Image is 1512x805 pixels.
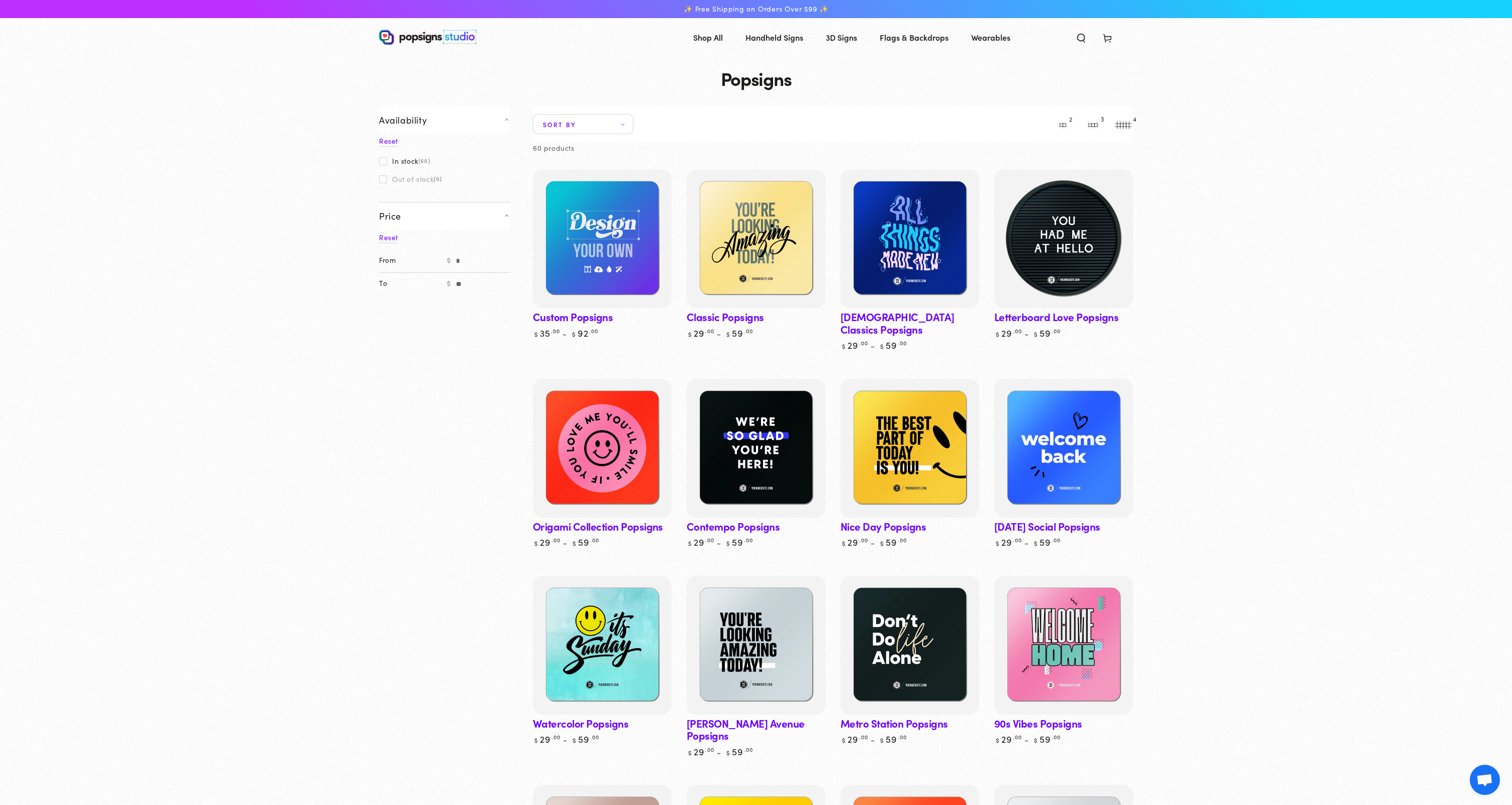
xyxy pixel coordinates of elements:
[840,576,979,715] a: Metro Station PopsignsMetro Station Popsigns
[840,379,979,518] a: Nice Day PopsignsNice Day Popsigns
[693,30,723,45] span: Shop All
[818,24,865,51] a: 3D Signs
[442,272,456,295] span: $
[379,272,442,295] label: To
[533,142,575,154] p: 60 products
[533,576,672,715] a: Watercolor PopsignsWatercolor Popsigns
[992,167,1135,310] img: Letterboard Love Popsigns
[1083,114,1103,134] button: 3
[379,232,398,243] a: Reset
[684,5,828,14] span: ✨ Free Shipping on Orders Over $99 ✨
[872,24,956,51] a: Flags & Backdrops
[379,107,510,133] summary: Availability
[745,30,803,45] span: Handheld Signs
[826,30,857,45] span: 3D Signs
[840,169,979,308] a: Baptism Classics PopsignsBaptism Classics Popsigns
[379,114,427,126] span: Availability
[379,30,477,45] img: Popsigns Studio
[379,210,401,222] span: Price
[880,30,949,45] span: Flags & Backdrops
[533,169,672,308] a: Custom PopsignsCustom Popsigns
[533,114,633,134] summary: Sort by
[379,175,442,183] label: Out of stock
[379,157,430,165] label: In stock
[687,169,825,308] a: Classic PopsignsClassic Popsigns
[1053,114,1073,134] button: 2
[994,169,1133,308] a: Letterboard Love PopsignsLetterboard Love Popsigns
[687,576,825,715] a: Ambrose Avenue PopsignsAmbrose Avenue Popsigns
[738,24,811,51] a: Handheld Signs
[994,379,1133,518] a: Sunday Social PopsignsSunday Social Popsigns
[994,576,1133,715] a: 90s Vibes Popsigns90s Vibes Popsigns
[379,250,442,272] label: From
[971,30,1010,45] span: Wearables
[1068,26,1094,48] summary: Search our site
[379,68,1133,88] h1: Popsigns
[1470,765,1500,795] div: Open chat
[687,379,825,518] a: Contempo PopsignsContempo Popsigns
[379,136,398,147] a: Reset
[686,24,730,51] a: Shop All
[419,158,430,164] span: (60)
[379,202,510,229] summary: Price
[442,250,456,272] span: $
[434,176,442,182] span: (0)
[964,24,1018,51] a: Wearables
[533,379,672,518] a: Origami Collection PopsignsOrigami Collection Popsigns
